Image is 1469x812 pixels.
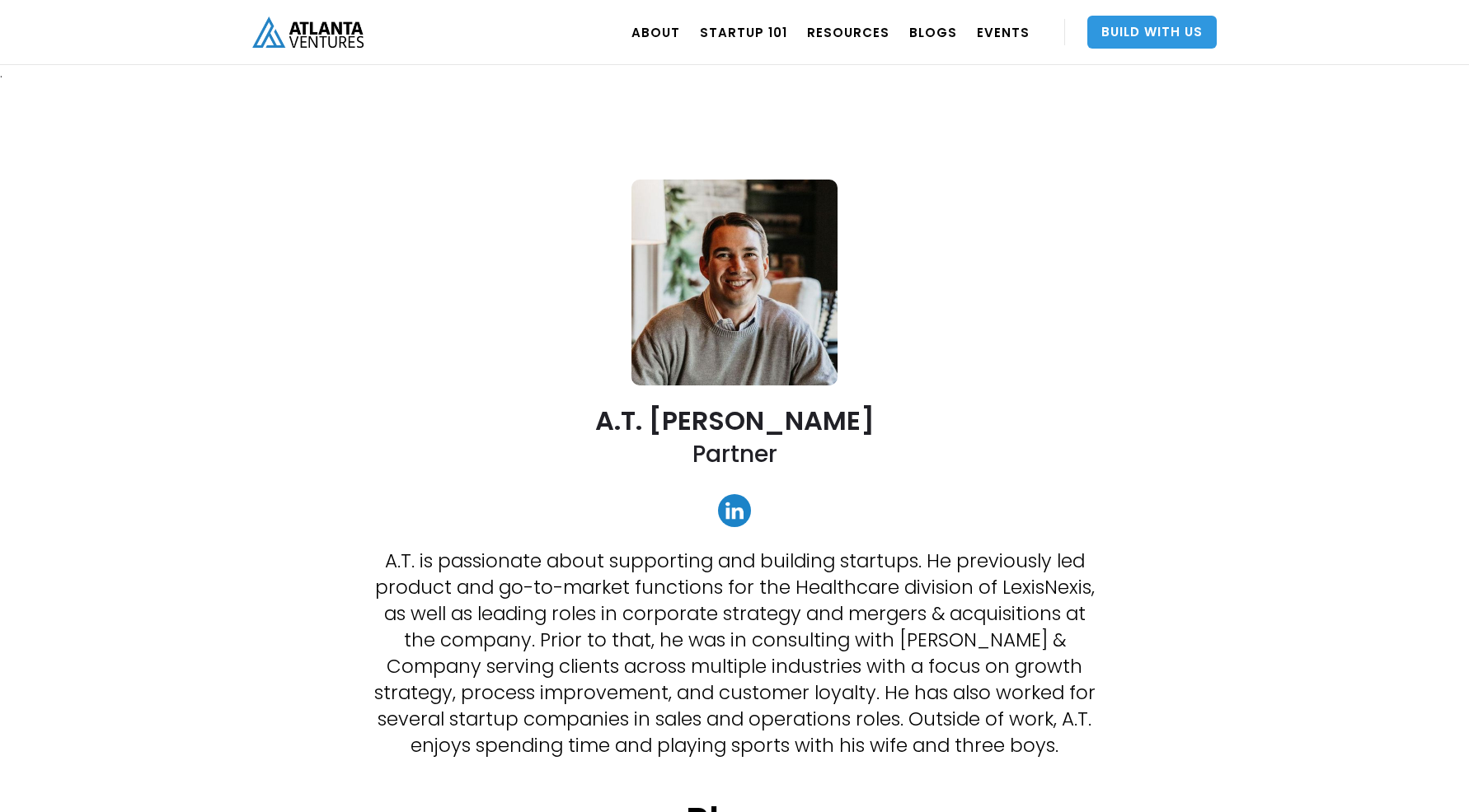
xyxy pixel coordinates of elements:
a: BLOGS [909,9,957,55]
a: Startup 101 [700,9,787,55]
p: A.T. is passionate about supporting and building startups. He previously led product and go-to-ma... [366,548,1102,758]
a: EVENTS [977,9,1030,55]
a: Build With Us [1087,16,1217,49]
h2: A.T. [PERSON_NAME] [595,406,875,435]
a: RESOURCES [807,9,889,55]
a: ABOUT [631,9,680,55]
h2: Partner [692,439,777,469]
